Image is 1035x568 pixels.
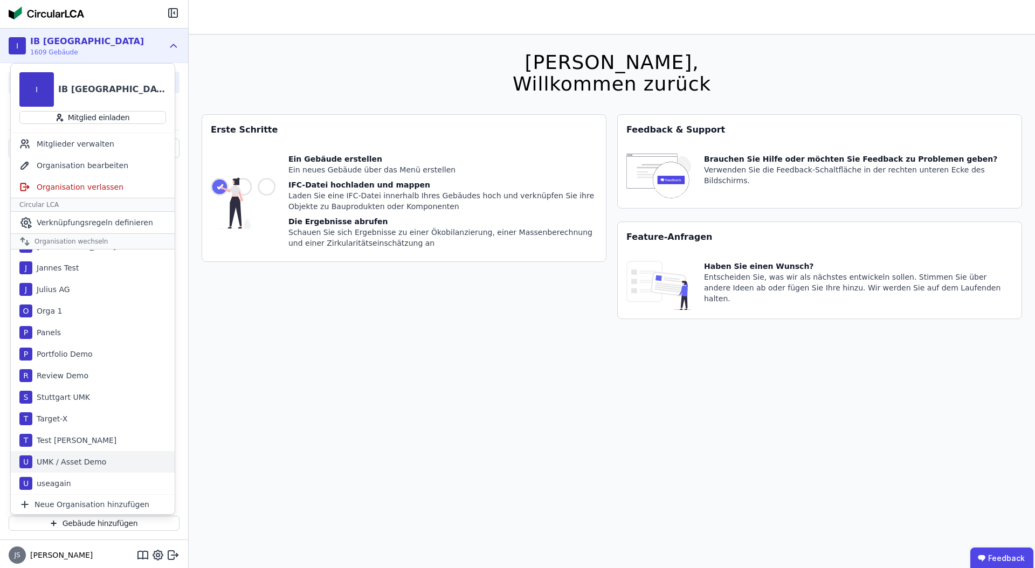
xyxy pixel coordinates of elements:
[32,456,106,467] div: UMK / Asset Demo
[19,412,32,425] div: T
[288,227,597,248] div: Schauen Sie sich Ergebnisse zu einer Ökobilanzierung, einer Massenberechnung und einer Zirkularit...
[19,304,32,317] div: O
[626,261,691,310] img: feature_request_tile-UiXE1qGU.svg
[19,434,32,447] div: T
[11,133,175,155] div: Mitglieder verwalten
[11,233,175,250] div: Organisation wechseln
[32,478,71,489] div: useagain
[19,261,32,274] div: J
[32,349,93,359] div: Portfolio Demo
[30,35,144,48] div: IB [GEOGRAPHIC_DATA]
[618,115,1022,145] div: Feedback & Support
[704,154,1013,164] div: Brauchen Sie Hilfe oder möchten Sie Feedback zu Problemen geben?
[32,327,61,338] div: Panels
[34,499,149,510] span: Neue Organisation hinzufügen
[11,155,175,176] div: Organisation bearbeiten
[11,176,175,198] div: Organisation verlassen
[11,198,175,212] div: Circular LCA
[288,190,597,212] div: Laden Sie eine IFC-Datei innerhalb Ihres Gebäudes hoch und verknüpfen Sie ihre Objekte zu Bauprod...
[211,154,275,253] img: getting_started_tile-DrF_GRSv.svg
[32,370,88,381] div: Review Demo
[9,6,84,19] img: Concular
[19,348,32,361] div: P
[704,261,1013,272] div: Haben Sie einen Wunsch?
[14,552,20,558] span: JS
[19,391,32,404] div: S
[288,154,597,164] div: Ein Gebäude erstellen
[32,435,116,446] div: Test [PERSON_NAME]
[30,48,144,57] span: 1609 Gebäude
[288,164,597,175] div: Ein neues Gebäude über das Menü erstellen
[19,72,54,107] div: I
[32,284,70,295] div: Julius AG
[19,326,32,339] div: P
[9,516,180,531] button: Gebäude hinzufügen
[37,217,153,228] span: Verknüpfungsregeln definieren
[19,111,166,124] button: Mitglied einladen
[9,37,26,54] div: I
[32,413,67,424] div: Target-X
[704,272,1013,304] div: Entscheiden Sie, was wir als nächstes entwickeln sollen. Stimmen Sie über andere Ideen ab oder fü...
[19,369,32,382] div: R
[288,216,597,227] div: Die Ergebnisse abrufen
[58,83,166,96] div: IB [GEOGRAPHIC_DATA]
[26,550,93,560] span: [PERSON_NAME]
[19,455,32,468] div: U
[626,154,691,199] img: feedback-icon-HCTs5lye.svg
[513,52,711,73] div: [PERSON_NAME],
[288,179,597,190] div: IFC-Datei hochladen und mappen
[19,283,32,296] div: J
[202,115,606,145] div: Erste Schritte
[704,164,1013,186] div: Verwenden Sie die Feedback-Schaltfläche in der rechten unteren Ecke des Bildschirms.
[618,222,1022,252] div: Feature-Anfragen
[32,262,79,273] div: Jannes Test
[19,477,32,490] div: U
[32,306,62,316] div: Orga 1
[32,392,90,403] div: Stuttgart UMK
[513,73,711,95] div: Willkommen zurück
